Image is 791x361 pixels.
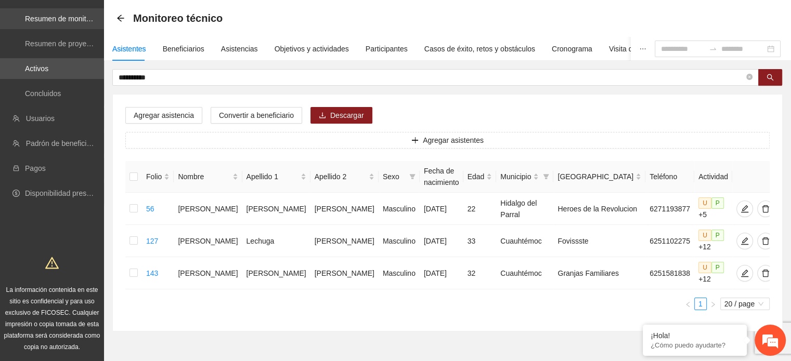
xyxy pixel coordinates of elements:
[609,43,706,55] div: Visita de campo y entregables
[174,225,242,257] td: [PERSON_NAME]
[420,161,463,193] th: Fecha de nacimiento
[757,233,774,249] button: delete
[496,161,553,193] th: Municipio
[112,43,146,55] div: Asistentes
[737,237,753,245] span: edit
[496,257,553,289] td: Cuauhtémoc
[694,193,732,225] td: +5
[4,286,100,351] span: La información contenida en este sitio es confidencial y para uso exclusivo de FICOSEC. Cualquier...
[710,301,716,307] span: right
[724,298,766,310] span: 20 / page
[645,161,694,193] th: Teléfono
[682,298,694,310] button: left
[25,89,61,98] a: Concluidos
[242,161,310,193] th: Apellido 1
[221,43,258,55] div: Asistencias
[698,262,711,273] span: U
[651,341,739,349] p: ¿Cómo puedo ayudarte?
[45,256,59,270] span: warning
[746,73,753,83] span: close-circle
[651,331,739,340] div: ¡Hola!
[711,230,724,241] span: P
[694,298,707,310] li: 1
[411,137,419,145] span: plus
[758,237,773,245] span: delete
[553,257,645,289] td: Granjas Familiares
[379,193,420,225] td: Masculino
[736,265,753,282] button: edit
[698,230,711,241] span: U
[275,43,349,55] div: Objetivos y actividades
[174,257,242,289] td: [PERSON_NAME]
[366,43,408,55] div: Participantes
[163,43,204,55] div: Beneficiarios
[711,197,724,209] span: P
[682,298,694,310] li: Previous Page
[211,107,302,124] button: Convertir a beneficiario
[552,43,592,55] div: Cronograma
[500,171,531,182] span: Municipio
[463,225,497,257] td: 33
[757,200,774,217] button: delete
[310,107,372,124] button: downloadDescargar
[746,74,753,80] span: close-circle
[25,164,46,172] a: Pagos
[468,171,485,182] span: Edad
[541,169,551,184] span: filter
[247,171,299,182] span: Apellido 1
[26,139,102,148] a: Padrón de beneficiarios
[146,237,158,245] a: 127
[134,110,194,121] span: Agregar asistencia
[424,43,535,55] div: Casos de éxito, retos y obstáculos
[553,193,645,225] td: Heroes de la Revolucion
[694,161,732,193] th: Actividad
[330,110,364,121] span: Descargar
[242,225,310,257] td: Lechuga
[242,193,310,225] td: [PERSON_NAME]
[553,225,645,257] td: Fovissste
[757,265,774,282] button: delete
[758,205,773,213] span: delete
[219,110,294,121] span: Convertir a beneficiario
[758,69,782,86] button: search
[174,193,242,225] td: [PERSON_NAME]
[736,233,753,249] button: edit
[694,257,732,289] td: +12
[54,53,175,66] div: Chatee con nosotros ahora
[125,132,770,149] button: plusAgregar asistentes
[146,269,158,277] a: 143
[310,225,379,257] td: [PERSON_NAME]
[379,225,420,257] td: Masculino
[707,298,719,310] li: Next Page
[60,120,144,225] span: Estamos en línea.
[25,15,101,23] a: Resumen de monitoreo
[737,269,753,277] span: edit
[767,74,774,82] span: search
[645,193,694,225] td: 6271193877
[553,161,645,193] th: Colonia
[116,14,125,23] div: Back
[310,193,379,225] td: [PERSON_NAME]
[736,200,753,217] button: edit
[645,257,694,289] td: 6251581838
[639,45,646,52] span: ellipsis
[463,193,497,225] td: 22
[178,171,230,182] span: Nombre
[5,246,198,283] textarea: Escriba su mensaje y pulse “Intro”
[420,257,463,289] td: [DATE]
[26,114,55,123] a: Usuarios
[146,205,154,213] a: 56
[694,225,732,257] td: +12
[698,197,711,209] span: U
[496,193,553,225] td: Hidalgo del Parral
[383,171,405,182] span: Sexo
[379,257,420,289] td: Masculino
[242,257,310,289] td: [PERSON_NAME]
[319,112,326,120] span: download
[310,257,379,289] td: [PERSON_NAME]
[631,37,655,61] button: ellipsis
[496,225,553,257] td: Cuauhtémoc
[407,169,418,184] span: filter
[125,107,202,124] button: Agregar asistencia
[645,225,694,257] td: 6251102275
